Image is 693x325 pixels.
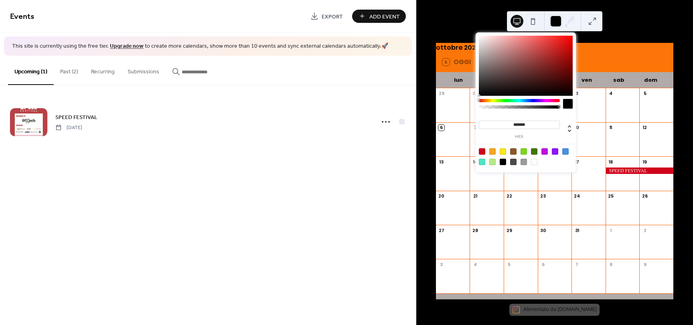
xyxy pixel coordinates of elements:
div: #F8E71C [500,148,506,155]
div: 3 [438,261,444,267]
div: 4 [472,261,478,267]
div: 2 [642,227,648,233]
div: sab [603,72,635,88]
div: 31 [574,227,580,233]
button: Past (2) [54,56,85,84]
div: lun [442,72,474,88]
div: 5 [506,261,512,267]
div: 8 [608,261,614,267]
div: 7 [472,125,478,131]
div: 3 [574,91,580,97]
div: 6 [438,125,444,131]
span: Events [10,9,34,24]
div: #D0021B [479,148,485,155]
div: 10 [574,125,580,131]
div: #B8E986 [489,159,496,165]
div: 20 [438,193,444,199]
a: SPEED FESTIVAL [55,113,97,122]
div: 29 [438,91,444,97]
div: 30 [540,227,546,233]
div: #50E3C2 [479,159,485,165]
div: 24 [574,193,580,199]
div: 27 [438,227,444,233]
div: 29 [506,227,512,233]
button: Upcoming (1) [8,56,54,85]
span: This site is currently using the free tier. to create more calendars, show more than 10 events an... [12,42,388,50]
div: 21 [472,193,478,199]
div: #9013FE [552,148,558,155]
div: 4 [608,91,614,97]
div: dom [635,72,667,88]
div: SPEED FESTIVAL [606,168,673,174]
div: 7 [574,261,580,267]
button: Add Event [352,10,406,23]
div: #7ED321 [521,148,527,155]
div: #8B572A [510,148,517,155]
a: Upgrade now [110,41,144,52]
div: mar [474,72,507,88]
div: ottobre 2025 [436,43,673,52]
div: #BD10E0 [541,148,548,155]
div: 5 [642,91,648,97]
a: Export [304,10,349,23]
span: SPEED FESTIVAL [55,113,97,121]
span: [DATE] [55,124,82,131]
div: 13 [438,159,444,165]
div: 1 [608,227,614,233]
div: #F5A623 [489,148,496,155]
button: Recurring [85,56,121,84]
div: #9B9B9B [521,159,527,165]
div: 28 [472,227,478,233]
div: 11 [608,125,614,131]
div: #000000 [500,159,506,165]
div: 19 [642,159,648,165]
div: #4A90E2 [562,148,569,155]
div: 18 [608,159,614,165]
label: hex [479,135,560,139]
div: 22 [506,193,512,199]
div: 23 [540,193,546,199]
div: 25 [608,193,614,199]
span: Add Event [369,12,400,21]
button: Submissions [121,56,166,84]
div: #4A4A4A [510,159,517,165]
span: Export [322,12,343,21]
div: 26 [642,193,648,199]
a: [DOMAIN_NAME] [557,306,597,313]
div: 9 [642,261,648,267]
div: 12 [642,125,648,131]
div: #417505 [531,148,537,155]
div: 14 [472,159,478,165]
div: ven [571,72,603,88]
div: 17 [574,159,580,165]
div: 6 [540,261,546,267]
div: Alimentato da [523,306,597,313]
div: 30 [472,91,478,97]
div: #FFFFFF [531,159,537,165]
